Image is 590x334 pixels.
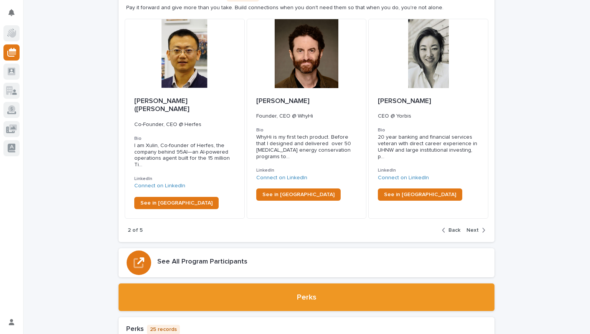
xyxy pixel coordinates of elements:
span: Back [448,228,460,233]
button: Notifications [3,5,20,21]
span: [PERSON_NAME] [378,98,431,105]
h3: Bio [378,127,479,133]
a: See All Program Participants [119,248,494,277]
h2: Perks [297,293,316,302]
h3: LinkedIn [256,167,357,174]
a: See in [GEOGRAPHIC_DATA] [134,197,219,209]
span: [PERSON_NAME] [256,98,310,105]
div: WhyHi is my first tech product. Before that I designed and delivered over 50 low income energy co... [256,134,357,160]
a: See in [GEOGRAPHIC_DATA] [256,188,341,201]
a: Connect on LinkedIn [378,175,429,180]
span: [PERSON_NAME] ([PERSON_NAME] [134,98,190,113]
h3: LinkedIn [378,167,479,174]
span: See in [GEOGRAPHIC_DATA] [262,192,335,197]
span: See in [GEOGRAPHIC_DATA] [384,192,456,197]
p: 2 of 5 [128,227,143,234]
span: CEO @ Yorbis [378,113,411,119]
button: Next [463,227,485,234]
a: Connect on LinkedIn [256,175,307,180]
span: 20 year banking and financial services veteran with direct career experience in UHNW and large in... [378,134,479,160]
a: [PERSON_NAME]Founder, CEO @ WhyHiBioWhyHi is my first tech product. Before that I designed and de... [247,19,367,219]
span: I am Xulin, Co-founder of Herfes, the company behind 95AI—an AI-powered operations agent built fo... [134,142,235,168]
span: See in [GEOGRAPHIC_DATA] [140,200,213,206]
h3: LinkedIn [134,176,235,182]
span: Next [466,228,479,233]
div: Notifications [10,9,20,21]
a: [PERSON_NAME]CEO @ YorbisBio20 year banking and financial services veteran with direct career exp... [368,19,488,219]
a: See in [GEOGRAPHIC_DATA] [378,188,462,201]
a: Connect on LinkedIn [134,183,185,188]
span: Founder, CEO @ WhyHi [256,113,313,119]
span: Co-Founder, CEO @ Herfes [134,122,201,127]
p: Pay it forward and give more than you take. Build connections when you don't need them so that wh... [126,5,443,11]
h3: See All Program Participants [157,258,247,266]
span: WhyHi is my first tech product. Before that I designed and delivered over 50 [MEDICAL_DATA] energ... [256,134,357,160]
button: Back [442,227,463,234]
h3: Bio [256,127,357,133]
h3: Bio [134,136,235,142]
a: [PERSON_NAME] ([PERSON_NAME]Co-Founder, CEO @ HerfesBioI am Xulin, Co-founder of Herfes, the comp... [125,19,245,219]
h1: Perks [126,325,144,334]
